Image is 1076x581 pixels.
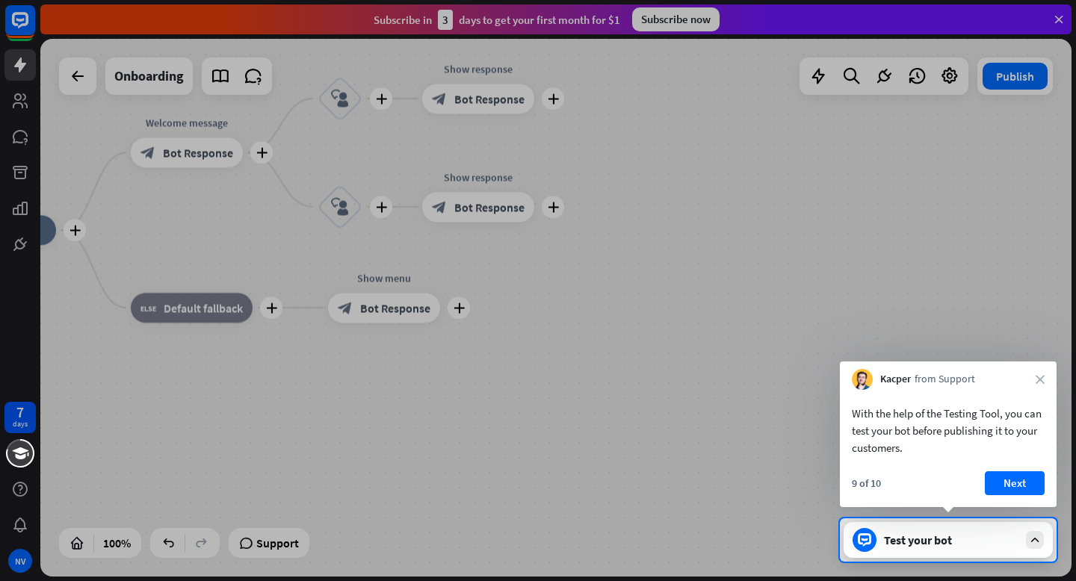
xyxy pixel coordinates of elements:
div: 9 of 10 [852,476,881,490]
button: Next [985,471,1045,495]
span: Kacper [880,372,911,387]
div: Test your bot [884,532,1018,547]
span: from Support [915,372,975,387]
button: Open LiveChat chat widget [12,6,57,51]
div: With the help of the Testing Tool, you can test your bot before publishing it to your customers. [852,405,1045,456]
i: close [1036,375,1045,384]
